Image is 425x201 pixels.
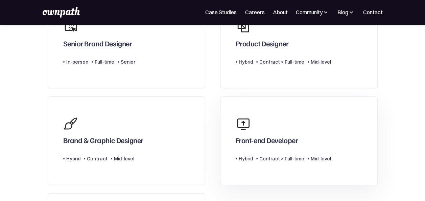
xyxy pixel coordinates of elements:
div: Blog [337,8,348,16]
div: Mid-level [114,155,134,163]
div: In-person [66,58,88,66]
div: Senior [121,58,135,66]
div: Brand & Graphic Designer [63,136,143,144]
div: Hybrid [66,155,80,163]
div: Mid-level [311,58,331,66]
div: Full-time [95,58,114,66]
a: About [273,8,287,16]
div: Community [296,8,329,16]
div: Contract [87,155,108,163]
div: Community [296,8,322,16]
div: Front-end Developer [236,136,298,144]
div: Mid-level [311,155,331,163]
div: Blog [337,8,355,16]
a: Front-end DeveloperHybridContract > Full-timeMid-level [220,96,378,185]
div: Contract > Full-time [259,58,304,66]
div: Senior Brand Designer [63,39,132,48]
a: Careers [245,8,264,16]
div: Product Designer [236,39,289,48]
div: Hybrid [239,58,253,66]
a: Brand & Graphic DesignerHybridContractMid-level [48,96,205,185]
a: Case Studies [205,8,237,16]
div: Contract > Full-time [259,155,304,163]
a: Contact [363,8,382,16]
div: Hybrid [239,155,253,163]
